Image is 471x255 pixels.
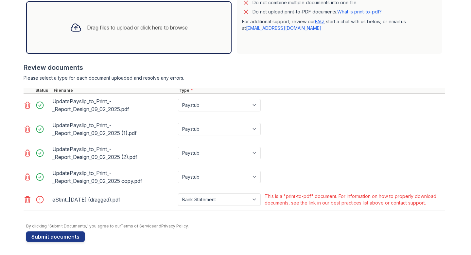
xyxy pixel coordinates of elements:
[337,9,382,14] a: What is print-to-pdf?
[52,96,175,114] div: UpdatePayslip_to_Print_-_Report_Design_09_02_2025.pdf
[26,224,445,229] div: By clicking "Submit Documents," you agree to our and
[52,194,175,205] div: eStmt_[DATE] (dragged).pdf
[26,231,85,242] button: Submit documents
[24,75,445,81] div: Please select a type for each document uploaded and resolve any errors.
[121,224,154,228] a: Terms of Service
[178,88,445,93] div: Type
[34,88,52,93] div: Status
[87,24,188,31] div: Drag files to upload or click here to browse
[253,9,382,15] p: Do not upload print-to-PDF documents.
[161,224,189,228] a: Privacy Policy.
[246,25,322,31] a: [EMAIL_ADDRESS][DOMAIN_NAME]
[242,18,437,31] p: For additional support, review our , start a chat with us below, or email us at
[52,120,175,138] div: UpdatePayslip_to_Print_-_Report_Design_09_02_2025 (1).pdf
[52,144,175,162] div: UpdatePayslip_to_Print_-_Report_Design_09_02_2025 (2).pdf
[265,193,444,206] div: This is a "print-to-pdf" document. For information on how to properly download documents, see the...
[315,19,323,24] a: FAQ
[24,63,445,72] div: Review documents
[52,168,175,186] div: UpdatePayslip_to_Print_-_Report_Design_09_02_2025 copy.pdf
[52,88,178,93] div: Filename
